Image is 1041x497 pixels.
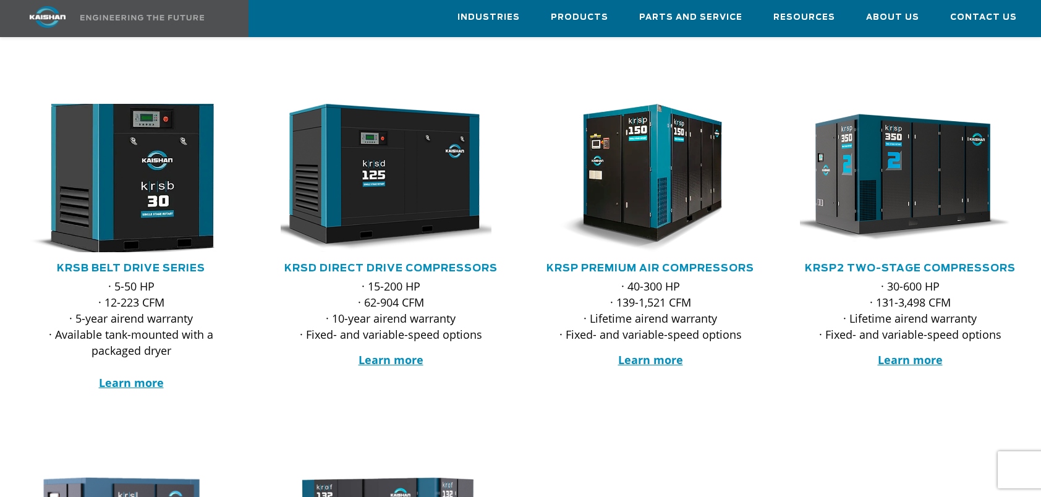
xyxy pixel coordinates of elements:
[457,1,520,34] a: Industries
[639,11,742,25] span: Parts and Service
[457,11,520,25] span: Industries
[21,104,241,252] div: krsb30
[271,104,491,252] img: krsd125
[866,1,919,34] a: About Us
[57,263,205,273] a: KRSB Belt Drive Series
[99,375,164,390] a: Learn more
[281,278,501,342] p: · 15-200 HP · 62-904 CFM · 10-year airend warranty · Fixed- and variable-speed options
[546,263,754,273] a: KRSP Premium Air Compressors
[80,15,204,20] img: Engineering the future
[800,278,1020,342] p: · 30-600 HP · 131-3,498 CFM · Lifetime airend warranty · Fixed- and variable-speed options
[878,352,943,367] a: Learn more
[551,11,608,25] span: Products
[540,278,760,342] p: · 40-300 HP · 139-1,521 CFM · Lifetime airend warranty · Fixed- and variable-speed options
[866,11,919,25] span: About Us
[773,11,835,25] span: Resources
[950,11,1017,25] span: Contact Us
[281,104,501,252] div: krsd125
[359,352,423,367] a: Learn more
[531,104,751,252] img: krsp150
[639,1,742,34] a: Parts and Service
[551,1,608,34] a: Products
[800,104,1020,252] div: krsp350
[773,1,835,34] a: Resources
[21,278,241,391] p: · 5-50 HP · 12-223 CFM · 5-year airend warranty · Available tank-mounted with a packaged dryer
[950,1,1017,34] a: Contact Us
[618,352,683,367] a: Learn more
[791,104,1011,252] img: krsp350
[1,6,94,28] img: kaishan logo
[1,96,243,260] img: krsb30
[540,104,760,252] div: krsp150
[805,263,1016,273] a: KRSP2 Two-Stage Compressors
[284,263,498,273] a: KRSD Direct Drive Compressors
